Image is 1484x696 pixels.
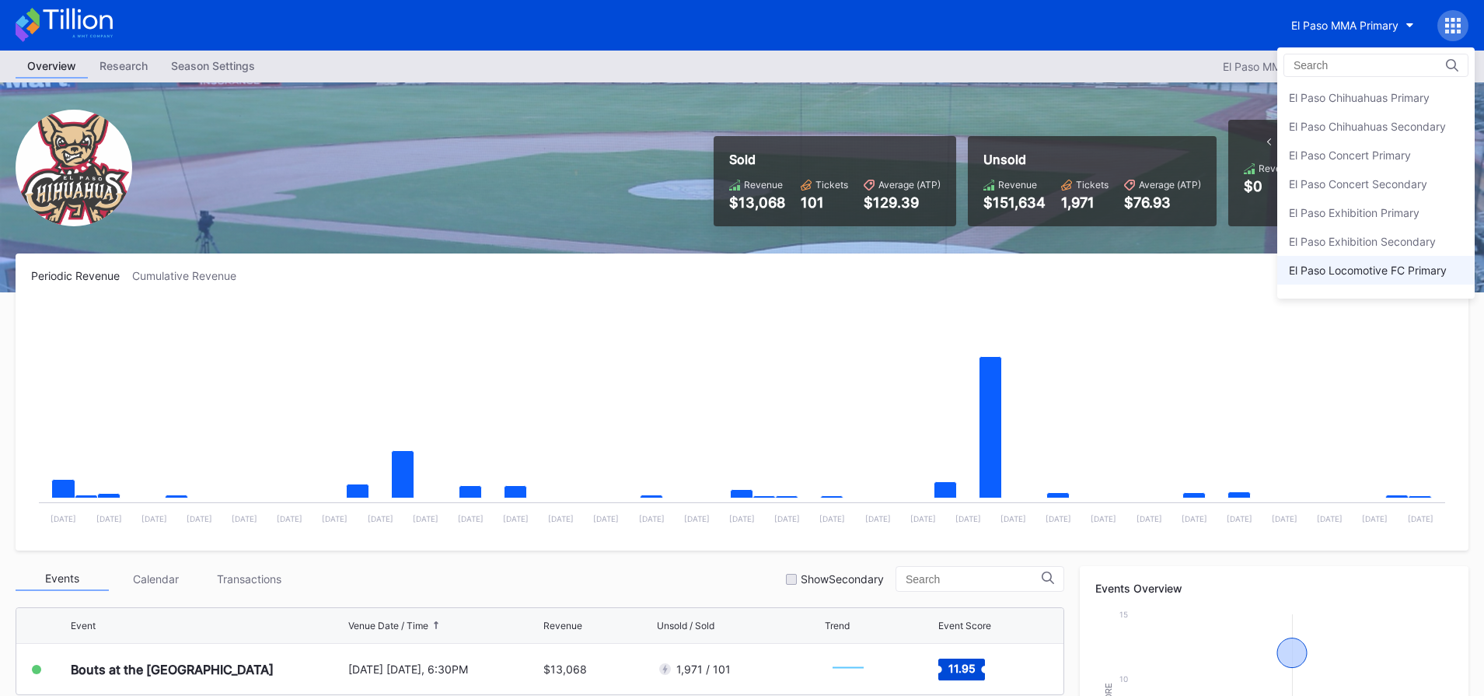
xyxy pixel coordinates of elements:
[1289,235,1436,248] div: El Paso Exhibition Secondary
[1289,120,1446,133] div: El Paso Chihuahuas Secondary
[1289,264,1447,277] div: El Paso Locomotive FC Primary
[1289,206,1419,219] div: El Paso Exhibition Primary
[1294,59,1430,72] input: Search
[1289,91,1430,104] div: El Paso Chihuahuas Primary
[1289,177,1427,191] div: El Paso Concert Secondary
[1289,149,1411,162] div: El Paso Concert Primary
